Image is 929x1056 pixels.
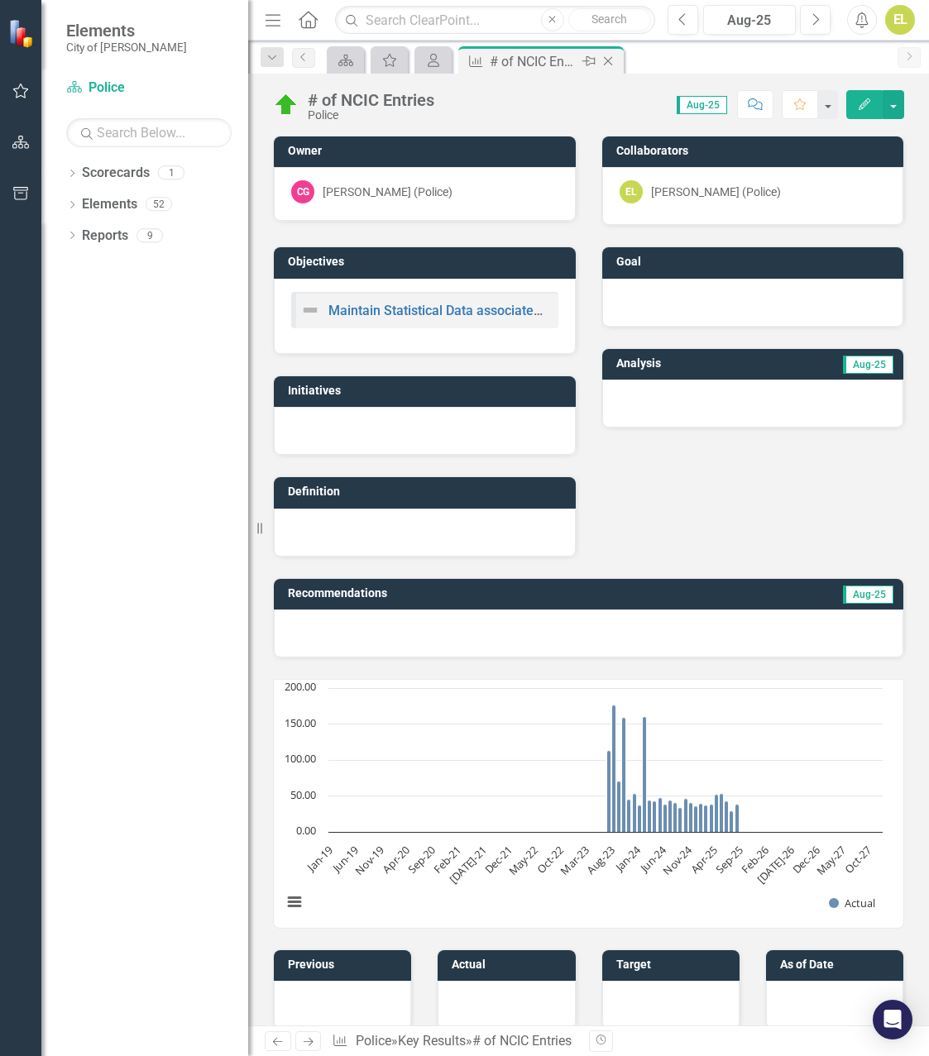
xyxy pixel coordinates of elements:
div: [PERSON_NAME] (Police) [651,184,781,200]
div: Chart. Highcharts interactive chart. [274,680,903,928]
text: Nov-24 [660,842,696,877]
h3: Target [616,958,731,971]
text: Oct-22 [534,843,567,876]
span: Aug-25 [843,356,893,374]
a: Police [356,1033,391,1049]
button: EL [885,5,915,35]
text: May-22 [505,843,541,878]
path: May-24, 48. Actual. [658,797,663,832]
h3: Initiatives [288,385,567,397]
path: Oct-23, 159. Actual. [622,717,626,832]
a: Police [66,79,232,98]
text: 50.00 [290,787,316,802]
path: Oct-24, 46. Actual. [684,798,688,832]
div: 52 [146,198,172,212]
text: Sep-25 [712,843,746,877]
h3: Collaborators [616,145,896,157]
text: Apr-20 [380,843,413,876]
text: Oct-27 [841,843,874,876]
div: # of NCIC Entries [490,51,578,72]
h3: Owner [288,145,567,157]
text: Jan-19 [303,843,336,876]
text: 200.00 [285,679,316,694]
input: Search Below... [66,118,232,147]
div: EL [620,180,643,203]
text: 0.00 [296,823,316,838]
div: 1 [158,166,184,180]
a: Elements [82,195,137,214]
path: Aug-25, 38. Actual. [735,804,740,832]
h3: Goal [616,256,896,268]
div: [PERSON_NAME] (Police) [323,184,453,200]
button: Show Actual [829,896,875,910]
path: Dec-24, 36. Actual. [694,805,698,832]
div: # of NCIC Entries [472,1033,572,1049]
path: Dec-23, 54. Actual. [633,793,637,832]
path: Jun-25, 43. Actual. [725,800,729,832]
text: Aug-23 [583,843,618,877]
path: Nov-24, 41. Actual. [689,802,693,832]
div: Aug-25 [709,11,790,31]
a: Reports [82,227,128,246]
svg: Interactive chart [274,680,891,928]
text: 100.00 [285,751,316,766]
path: Mar-25, 38. Actual. [710,804,714,832]
a: Key Results [398,1033,466,1049]
h3: Actual [452,958,567,971]
div: Police [308,109,434,122]
div: 9 [136,228,163,242]
span: Search [591,12,627,26]
text: Nov-19 [352,843,386,877]
text: [DATE]-21 [446,843,490,886]
div: Open Intercom Messenger [873,1000,912,1039]
path: Mar-24, 44. Actual. [648,800,652,832]
div: » » [332,1032,576,1051]
button: Aug-25 [703,5,796,35]
path: Jan-24, 37. Actual. [638,805,642,832]
div: # of NCIC Entries [308,91,434,109]
h3: Analysis [616,357,745,370]
text: Jun-24 [636,842,670,876]
path: Apr-25, 52. Actual. [715,794,719,832]
h3: Definition [288,485,567,498]
path: Aug-23, 177. Actual. [612,705,616,832]
button: View chart menu, Chart [283,891,306,914]
h3: Objectives [288,256,567,268]
img: On Target [273,92,299,118]
input: Search ClearPoint... [335,6,655,35]
text: Feb-21 [430,843,464,877]
path: Jul-23, 113. Actual. [607,750,611,832]
path: Feb-24, 160. Actual. [643,716,647,832]
path: Jul-25, 29. Actual. [730,810,734,832]
small: City of [PERSON_NAME] [66,41,187,54]
text: Feb-26 [738,843,772,877]
text: May-27 [813,843,849,878]
button: Search [568,8,651,31]
a: Maintain Statistical Data associated with the Communications Division [328,303,745,318]
path: Aug-24, 41. Actual. [673,802,678,832]
div: CG [291,180,314,203]
path: Nov-23, 45. Actual. [627,799,631,832]
text: Jun-19 [328,843,361,876]
path: Sep-23, 71. Actual. [617,781,621,832]
h3: Recommendations [288,587,686,600]
span: Aug-25 [843,585,893,604]
a: Scorecards [82,164,150,183]
text: Jan-24 [611,842,644,875]
path: Apr-24, 43. Actual. [653,800,657,832]
path: Jan-25, 40. Actual. [699,803,703,832]
span: Aug-25 [677,96,727,114]
path: Jun-24, 38. Actual. [663,804,668,832]
text: 150.00 [285,715,316,730]
text: Dec-21 [481,843,515,877]
text: [DATE]-26 [754,843,797,886]
text: Mar-23 [558,843,592,877]
img: Not Defined [300,300,320,320]
h3: As of Date [780,958,895,971]
img: ClearPoint Strategy [8,18,38,48]
path: Feb-25, 37. Actual. [704,805,708,832]
span: Elements [66,21,187,41]
h3: Previous [288,958,403,971]
text: Sep-20 [405,843,438,877]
